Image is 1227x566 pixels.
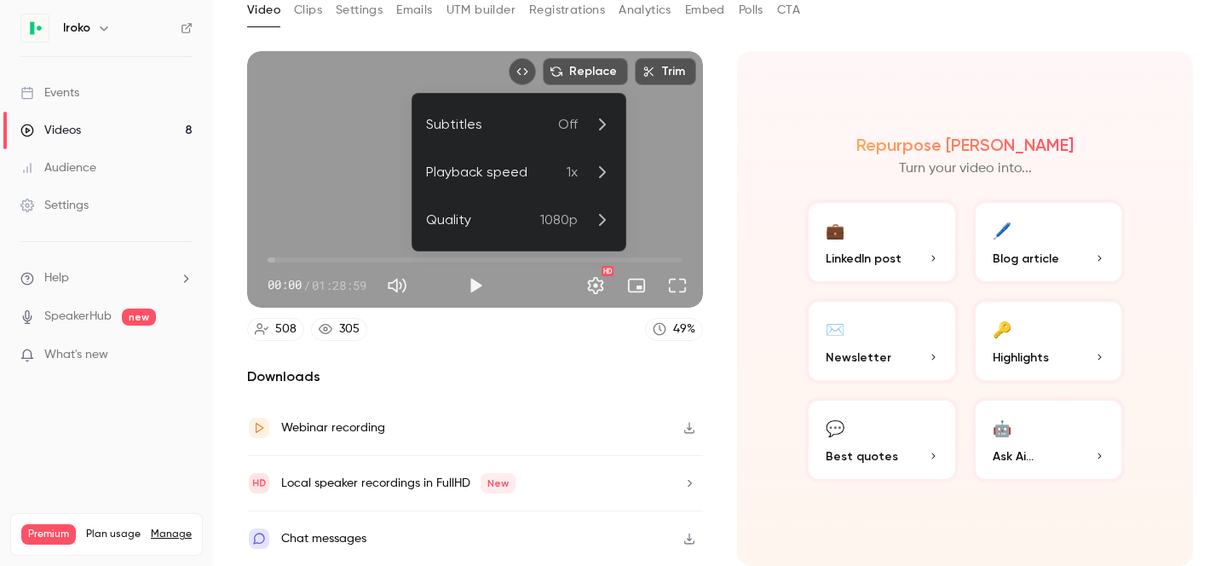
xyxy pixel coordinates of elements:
div: Quality [426,210,540,230]
span: Off [558,114,578,135]
div: Playback speed [426,162,567,182]
ul: Settings [412,94,625,251]
span: 1080p [540,210,578,230]
div: Subtitles [426,114,558,135]
span: 1x [567,162,578,182]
